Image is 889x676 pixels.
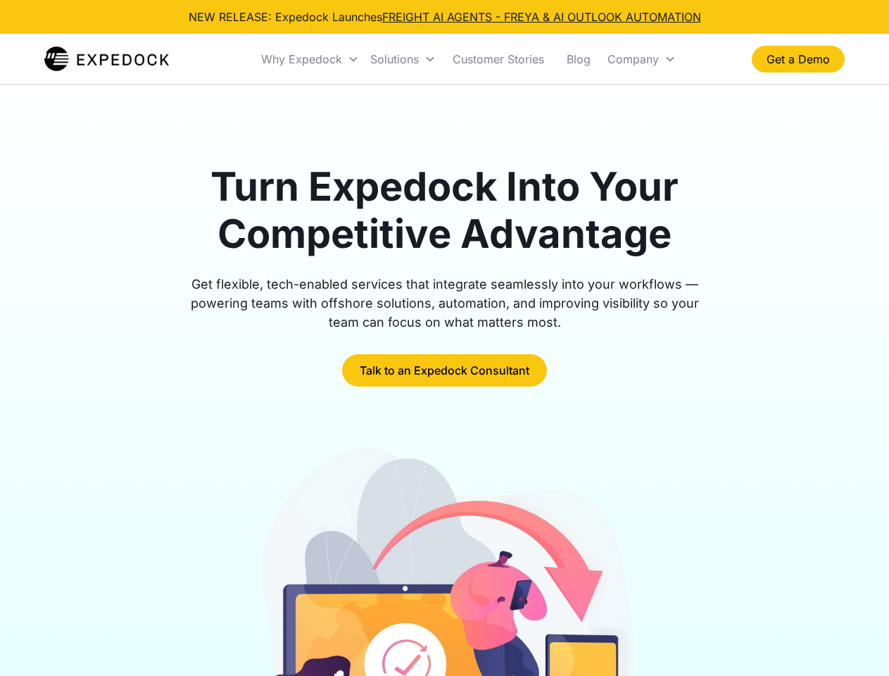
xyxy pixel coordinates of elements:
[819,608,889,676] iframe: Chat Widget
[555,35,602,83] a: Blog
[441,35,555,83] a: Customer Stories
[365,35,441,83] div: Solutions
[44,45,169,73] a: home
[256,35,365,83] div: Why Expedock
[175,275,715,332] div: Get flexible, tech-enabled services that integrate seamlessly into your workflows — powering team...
[342,354,547,387] a: Talk to an Expedock Consultant
[607,52,659,66] div: Company
[189,8,701,25] div: NEW RELEASE: Expedock Launches
[261,52,342,66] div: Why Expedock
[602,35,681,83] div: Company
[370,52,419,66] div: Solutions
[44,45,169,73] img: Expedock Logo
[382,10,701,24] a: FREIGHT AI AGENTS - FREYA & AI OUTLOOK AUTOMATION
[175,163,715,258] h1: Turn Expedock Into Your Competitive Advantage
[752,46,845,73] a: Get a Demo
